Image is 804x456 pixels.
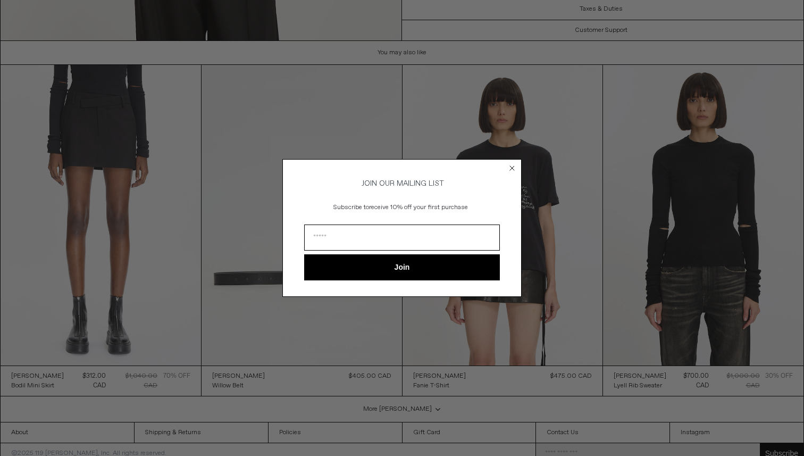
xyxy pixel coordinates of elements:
[333,203,369,212] span: Subscribe to
[360,179,444,188] span: JOIN OUR MAILING LIST
[369,203,468,212] span: receive 10% off your first purchase
[304,225,500,251] input: Email
[304,254,500,280] button: Join
[507,163,517,173] button: Close dialog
